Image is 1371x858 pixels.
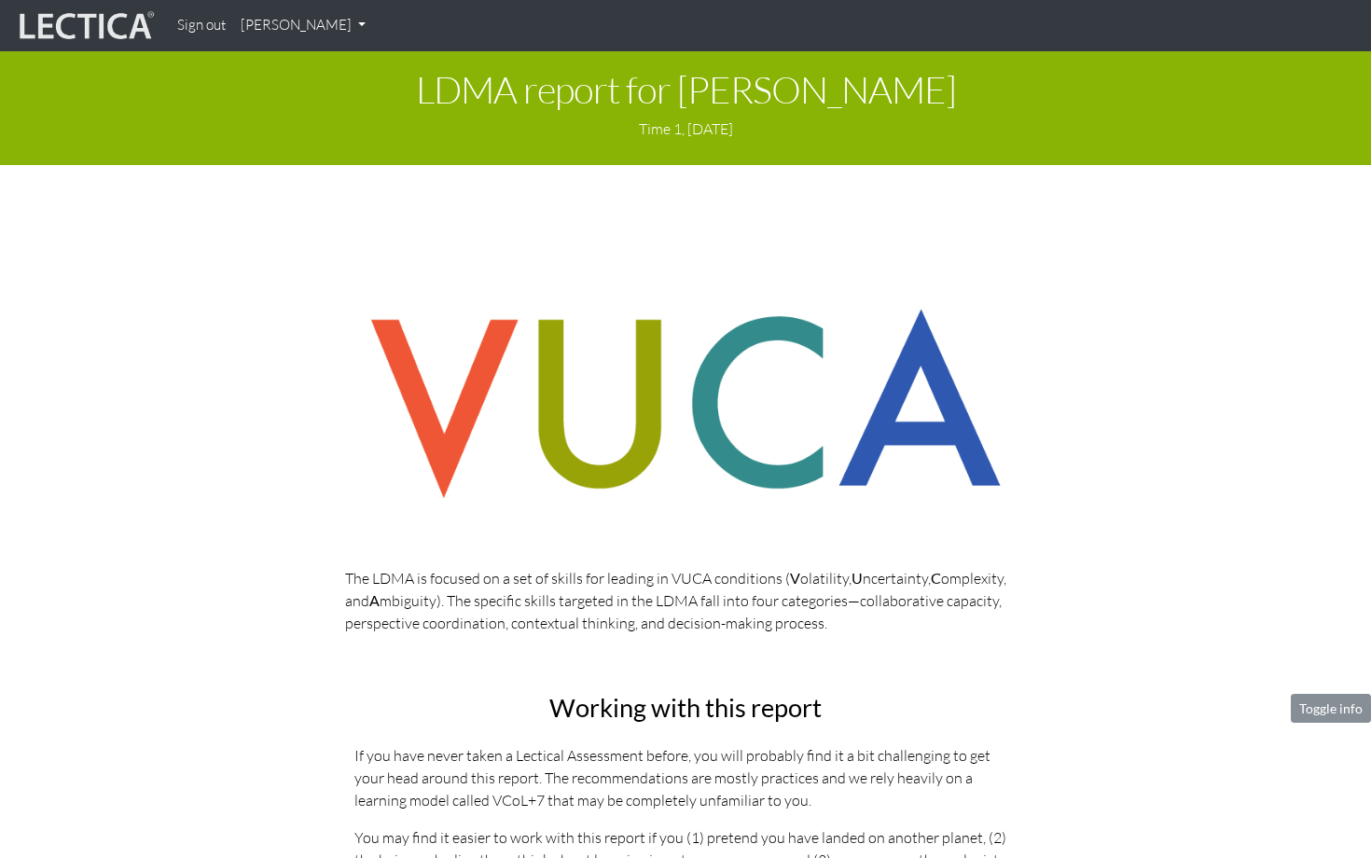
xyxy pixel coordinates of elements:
[931,569,941,587] strong: C
[15,8,155,44] img: lecticalive
[14,118,1357,140] p: Time 1, [DATE]
[790,569,800,587] strong: V
[14,69,1357,110] h1: LDMA report for [PERSON_NAME]
[852,569,863,587] strong: U
[233,7,373,44] a: [PERSON_NAME]
[354,694,1017,722] h2: Working with this report
[170,7,233,44] a: Sign out
[1291,694,1371,723] button: Toggle info
[345,567,1026,634] p: The LDMA is focused on a set of skills for leading in VUCA conditions ( olatility, ncertainty, om...
[369,591,380,609] strong: A
[354,744,1017,811] p: If you have never taken a Lectical Assessment before, you will probably find it a bit challenging...
[345,285,1026,522] img: vuca skills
